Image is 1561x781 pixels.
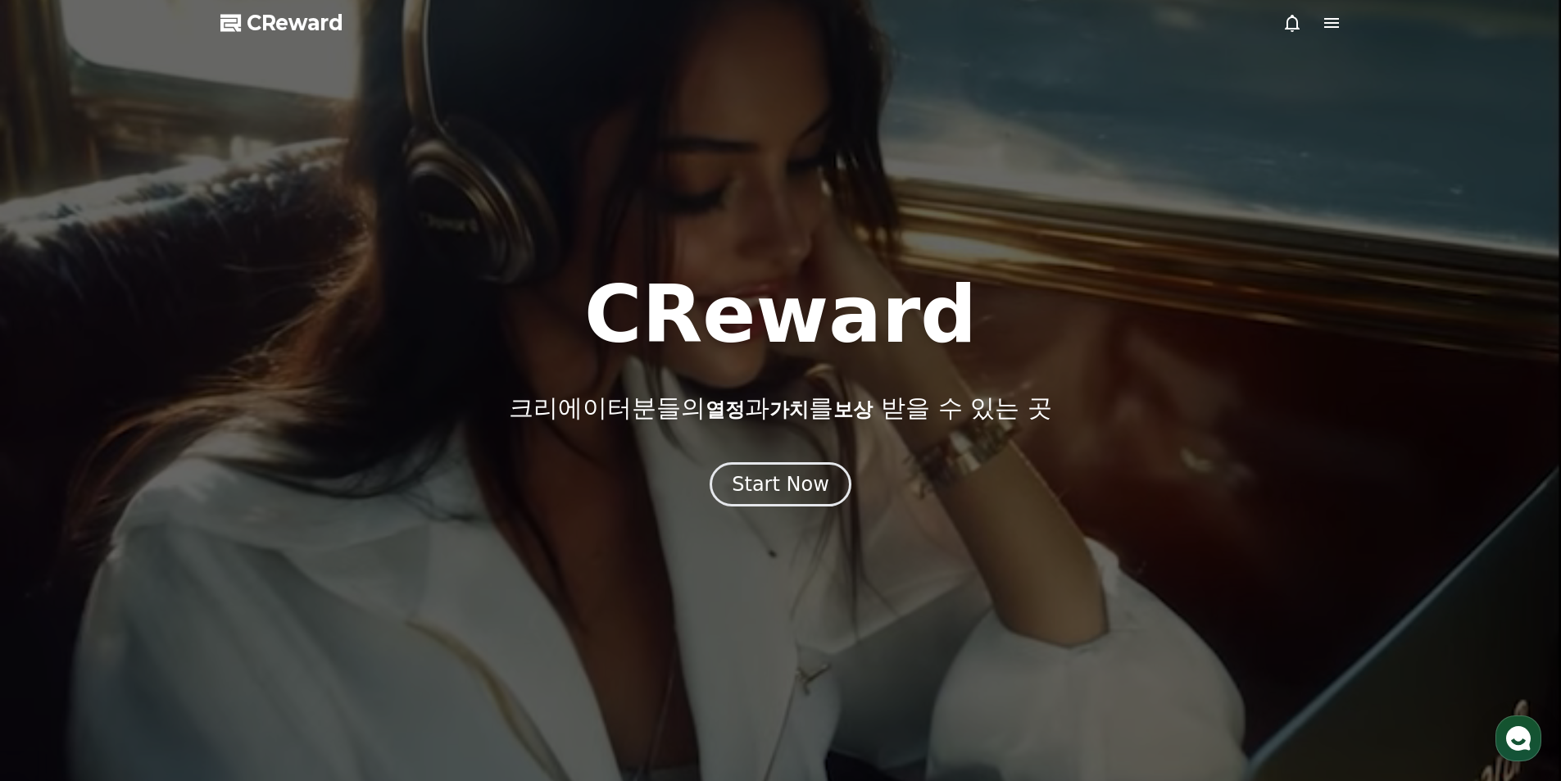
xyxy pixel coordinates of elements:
[584,275,977,354] h1: CReward
[52,544,61,557] span: 홈
[5,520,108,561] a: 홈
[108,520,211,561] a: 대화
[253,544,273,557] span: 설정
[710,479,851,494] a: Start Now
[769,398,809,421] span: 가치
[706,398,745,421] span: 열정
[710,462,851,506] button: Start Now
[833,398,873,421] span: 보상
[211,520,315,561] a: 설정
[220,10,343,36] a: CReward
[732,471,829,497] div: Start Now
[247,10,343,36] span: CReward
[509,393,1051,423] p: 크리에이터분들의 과 를 받을 수 있는 곳
[150,545,170,558] span: 대화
